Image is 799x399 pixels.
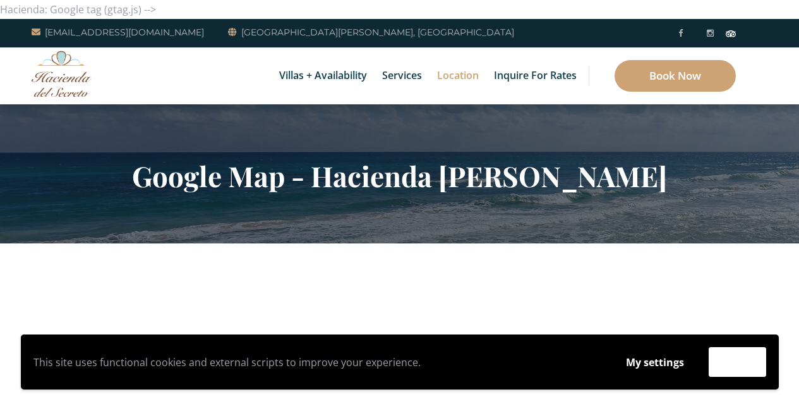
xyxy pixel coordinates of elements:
a: Book Now [615,60,736,92]
a: Services [376,47,428,104]
a: Inquire for Rates [488,47,583,104]
button: My settings [614,348,696,377]
a: [GEOGRAPHIC_DATA][PERSON_NAME], [GEOGRAPHIC_DATA] [228,25,514,40]
a: [EMAIL_ADDRESS][DOMAIN_NAME] [32,25,204,40]
a: Location [431,47,485,104]
p: This site uses functional cookies and external scripts to improve your experience. [33,353,601,372]
img: Awesome Logo [32,51,92,97]
h2: Google Map - Hacienda [PERSON_NAME] [30,159,769,192]
a: Villas + Availability [273,47,373,104]
img: Tripadvisor_logomark.svg [726,30,736,37]
button: Accept [709,347,766,377]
